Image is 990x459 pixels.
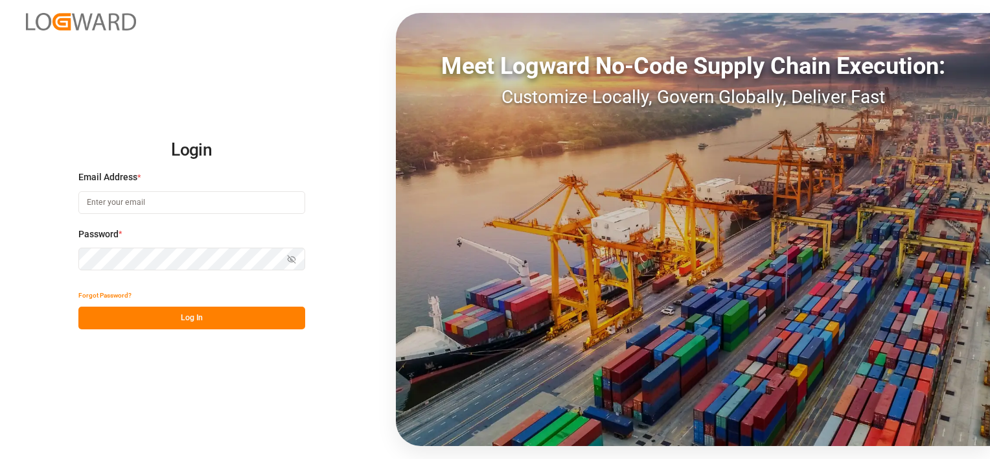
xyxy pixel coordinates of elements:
[396,49,990,84] div: Meet Logward No-Code Supply Chain Execution:
[78,171,137,184] span: Email Address
[78,307,305,329] button: Log In
[26,13,136,30] img: Logward_new_orange.png
[78,228,119,241] span: Password
[78,191,305,214] input: Enter your email
[78,284,132,307] button: Forgot Password?
[396,84,990,111] div: Customize Locally, Govern Globally, Deliver Fast
[78,130,305,171] h2: Login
